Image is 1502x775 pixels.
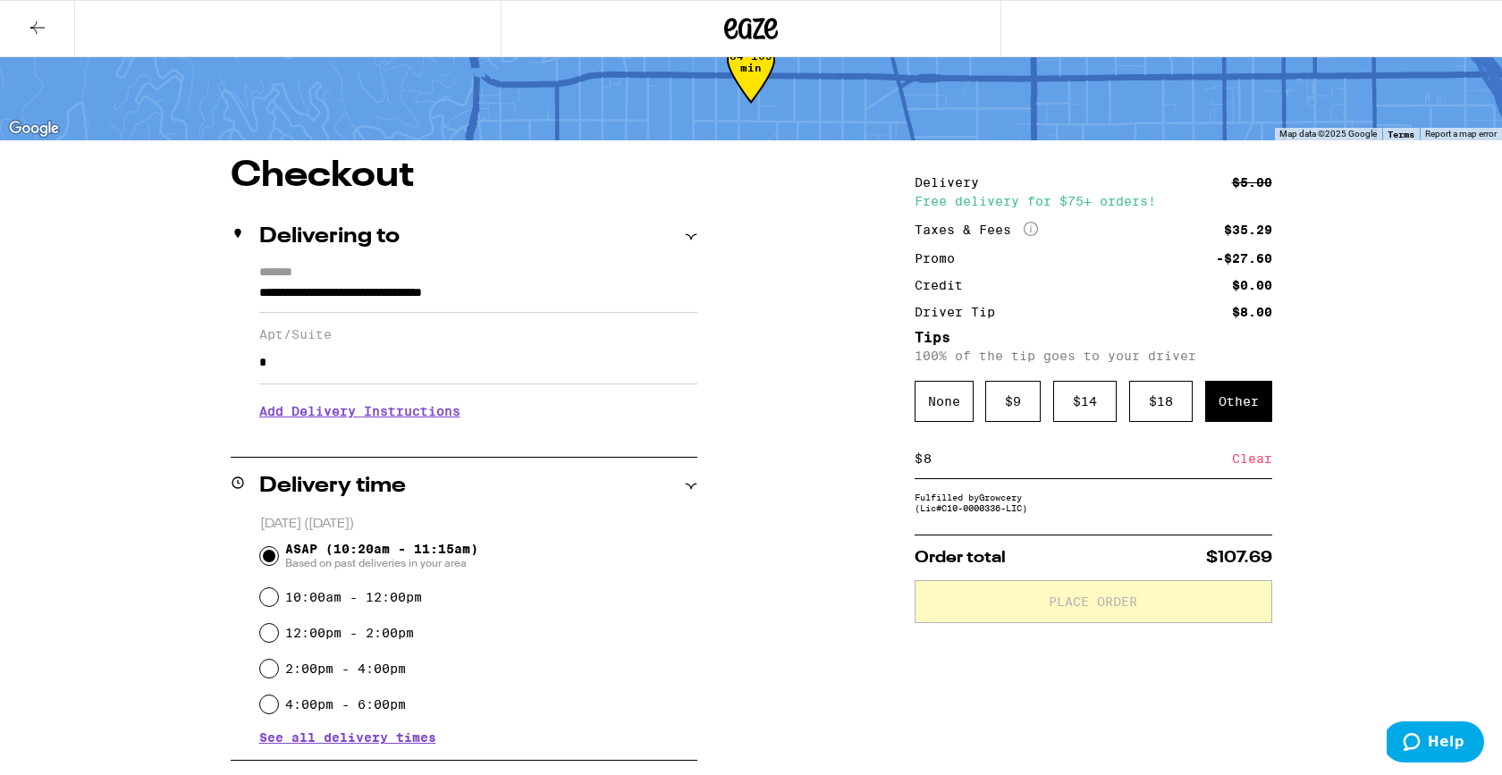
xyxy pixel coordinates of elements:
div: Free delivery for $75+ orders! [915,195,1272,207]
span: ASAP (10:20am - 11:15am) [285,542,478,570]
p: 100% of the tip goes to your driver [915,349,1272,363]
div: $ [915,439,923,478]
a: Terms [1388,129,1414,139]
input: 0 [923,451,1232,467]
button: See all delivery times [259,731,436,744]
p: [DATE] ([DATE]) [260,516,697,533]
h2: Delivery time [259,476,406,497]
div: Fulfilled by Growcery (Lic# C10-0000336-LIC ) [915,492,1272,513]
div: Delivery [915,176,991,189]
div: $ 18 [1129,381,1193,422]
div: $5.00 [1232,176,1272,189]
span: $107.69 [1206,550,1272,566]
div: $35.29 [1224,223,1272,236]
div: Taxes & Fees [915,222,1038,238]
div: Credit [915,279,975,291]
h5: Tips [915,331,1272,345]
div: -$27.60 [1216,252,1272,265]
label: 12:00pm - 2:00pm [285,626,414,640]
button: Place Order [915,580,1272,623]
div: Clear [1232,439,1272,478]
label: 2:00pm - 4:00pm [285,661,406,676]
img: Google [4,117,63,140]
div: 54-109 min [727,50,775,117]
a: Report a map error [1425,129,1497,139]
label: 4:00pm - 6:00pm [285,697,406,712]
p: We'll contact you at [PHONE_NUMBER] when we arrive [259,432,697,446]
div: $0.00 [1232,279,1272,291]
div: Driver Tip [915,306,1008,318]
label: Apt/Suite [259,327,697,341]
span: Map data ©2025 Google [1279,129,1377,139]
a: Open this area in Google Maps (opens a new window) [4,117,63,140]
h1: Checkout [231,158,697,194]
label: 10:00am - 12:00pm [285,590,422,604]
iframe: Opens a widget where you can find more information [1387,721,1484,766]
div: $ 9 [985,381,1041,422]
div: $8.00 [1232,306,1272,318]
div: None [915,381,974,422]
div: Other [1205,381,1272,422]
h3: Add Delivery Instructions [259,391,697,432]
span: Order total [915,550,1006,566]
span: Based on past deliveries in your area [285,556,478,570]
h2: Delivering to [259,226,400,248]
div: $ 14 [1053,381,1117,422]
span: Place Order [1049,595,1137,608]
div: Promo [915,252,967,265]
